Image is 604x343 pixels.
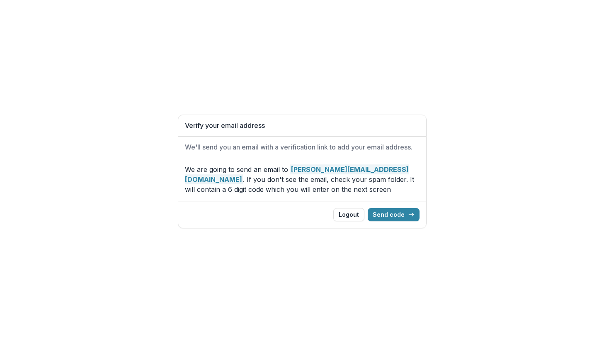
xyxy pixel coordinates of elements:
[185,122,420,130] h1: Verify your email address
[185,164,409,184] strong: [PERSON_NAME][EMAIL_ADDRESS][DOMAIN_NAME]
[185,143,420,151] h2: We'll send you an email with a verification link to add your email address.
[368,208,420,221] button: Send code
[185,164,420,194] p: We are going to send an email to . If you don't see the email, check your spam folder. It will co...
[333,208,364,221] button: Logout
